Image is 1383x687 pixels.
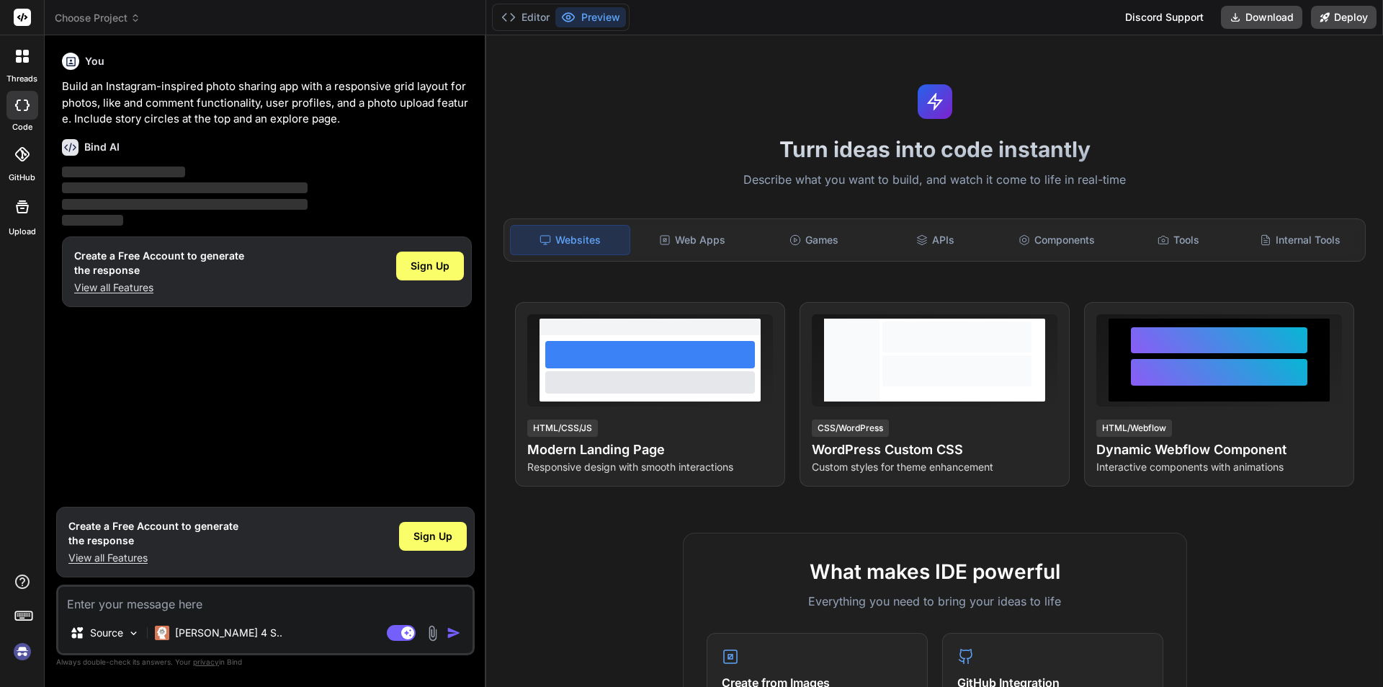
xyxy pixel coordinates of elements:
[62,199,308,210] span: ‌
[175,626,282,640] p: [PERSON_NAME] 4 S..
[1311,6,1377,29] button: Deploy
[1240,225,1359,255] div: Internal Tools
[812,440,1057,460] h4: WordPress Custom CSS
[62,215,123,226] span: ‌
[495,171,1374,190] p: Describe what you want to build, and watch it come to life in real-time
[555,7,626,27] button: Preview
[633,225,752,255] div: Web Apps
[496,7,555,27] button: Editor
[1096,460,1342,474] p: Interactive components with animations
[1096,440,1342,460] h4: Dynamic Webflow Component
[707,557,1163,587] h2: What makes IDE powerful
[447,626,461,640] img: icon
[6,73,37,85] label: threads
[12,121,32,133] label: code
[68,551,238,565] p: View all Features
[527,420,598,437] div: HTML/CSS/JS
[90,626,123,640] p: Source
[1116,6,1212,29] div: Discord Support
[74,280,244,295] p: View all Features
[62,167,185,177] span: ‌
[707,593,1163,610] p: Everything you need to bring your ideas to life
[56,655,475,669] p: Always double-check its answers. Your in Bind
[812,460,1057,474] p: Custom styles for theme enhancement
[411,259,449,273] span: Sign Up
[510,225,630,255] div: Websites
[812,420,889,437] div: CSS/WordPress
[527,460,773,474] p: Responsive design with smooth interactions
[62,79,472,128] p: Build an Instagram-inspired photo sharing app with a responsive grid layout for photos, like and ...
[1221,6,1302,29] button: Download
[155,626,169,640] img: Claude 4 Sonnet
[74,249,244,278] h1: Create a Free Account to generate the response
[1119,225,1238,255] div: Tools
[10,639,35,664] img: signin
[85,54,104,68] h6: You
[998,225,1116,255] div: Components
[495,136,1374,162] h1: Turn ideas into code instantly
[68,519,238,548] h1: Create a Free Account to generate the response
[1096,420,1172,437] div: HTML/Webflow
[755,225,874,255] div: Games
[55,11,140,25] span: Choose Project
[424,625,441,642] img: attachment
[62,182,308,193] span: ‌
[527,440,773,460] h4: Modern Landing Page
[127,627,140,639] img: Pick Models
[9,172,35,184] label: GitHub
[193,657,219,666] span: privacy
[413,529,452,544] span: Sign Up
[84,140,120,154] h6: Bind AI
[876,225,995,255] div: APIs
[9,226,36,238] label: Upload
